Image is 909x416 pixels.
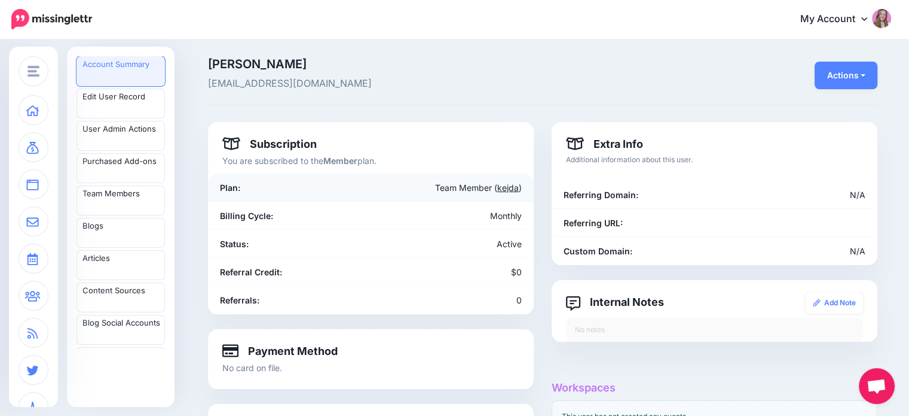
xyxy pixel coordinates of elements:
p: You are subscribed to the plan. [222,154,519,168]
a: Add Note [805,292,863,314]
b: Custom Domain: [564,246,632,256]
a: Articles [76,250,165,280]
a: Blogs [76,218,165,248]
img: Missinglettr [11,9,92,29]
b: Status: [220,239,249,249]
h4: Payment Method [222,344,338,358]
span: [PERSON_NAME] [208,58,648,70]
a: Content Sources [76,283,165,312]
div: N/A [661,244,874,258]
a: Chat abierto [859,368,895,404]
b: Member [323,156,357,166]
b: Plan: [220,183,240,193]
a: Account Summary [76,56,165,86]
div: $0 [371,265,531,279]
h4: Internal Notes [566,294,664,309]
div: Team Member ( ) [317,181,531,195]
a: Blog Social Accounts [76,315,165,345]
span: 0 [516,295,522,305]
a: Edit User Record [76,89,165,119]
b: Referral Credit: [220,267,282,277]
h4: Subscription [222,136,317,151]
b: Billing Cycle: [220,211,273,221]
button: Actions [815,62,877,89]
a: Purchased Add-ons [76,153,165,183]
div: No notes [566,318,863,342]
img: menu.png [27,66,39,77]
p: Additional information about this user. [566,154,863,166]
a: Blog Branding Templates [76,347,165,377]
div: N/A [661,188,874,202]
b: Referring URL: [564,218,623,228]
h4: Extra Info [566,136,643,151]
p: No card on file. [222,361,519,375]
a: User Admin Actions [76,121,165,151]
b: Referring Domain: [564,190,638,200]
div: Active [371,237,531,251]
div: Monthly [371,209,531,223]
a: kejda [497,183,519,193]
a: My Account [788,5,891,34]
h4: Workspaces [552,381,877,394]
span: [EMAIL_ADDRESS][DOMAIN_NAME] [208,76,648,92]
b: Referrals: [220,295,259,305]
a: Team Members [76,186,165,215]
